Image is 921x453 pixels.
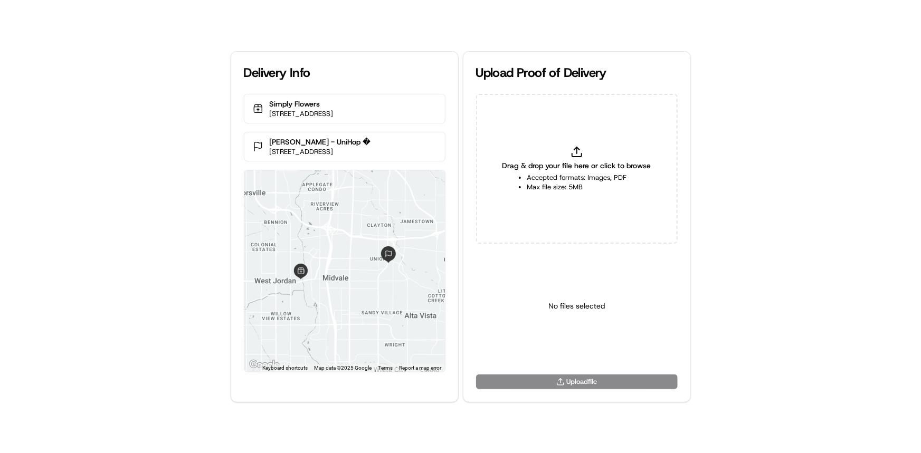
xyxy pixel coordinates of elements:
span: Drag & drop your file here or click to browse [502,160,651,171]
li: Max file size: 5MB [527,182,626,192]
a: Terms (opens in new tab) [378,365,393,371]
img: Google [247,358,282,372]
div: Upload Proof of Delivery [476,64,678,81]
a: Report a map error [400,365,442,371]
p: Simply Flowers [270,99,334,109]
p: [STREET_ADDRESS] [270,109,334,119]
p: [PERSON_NAME] - UniHop � [270,137,371,147]
a: Open this area in Google Maps (opens a new window) [247,358,282,372]
div: Delivery Info [244,64,445,81]
span: Map data ©2025 Google [315,365,372,371]
button: Keyboard shortcuts [263,364,308,372]
p: [STREET_ADDRESS] [270,147,371,157]
p: No files selected [548,301,605,311]
li: Accepted formats: Images, PDF [527,173,626,182]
